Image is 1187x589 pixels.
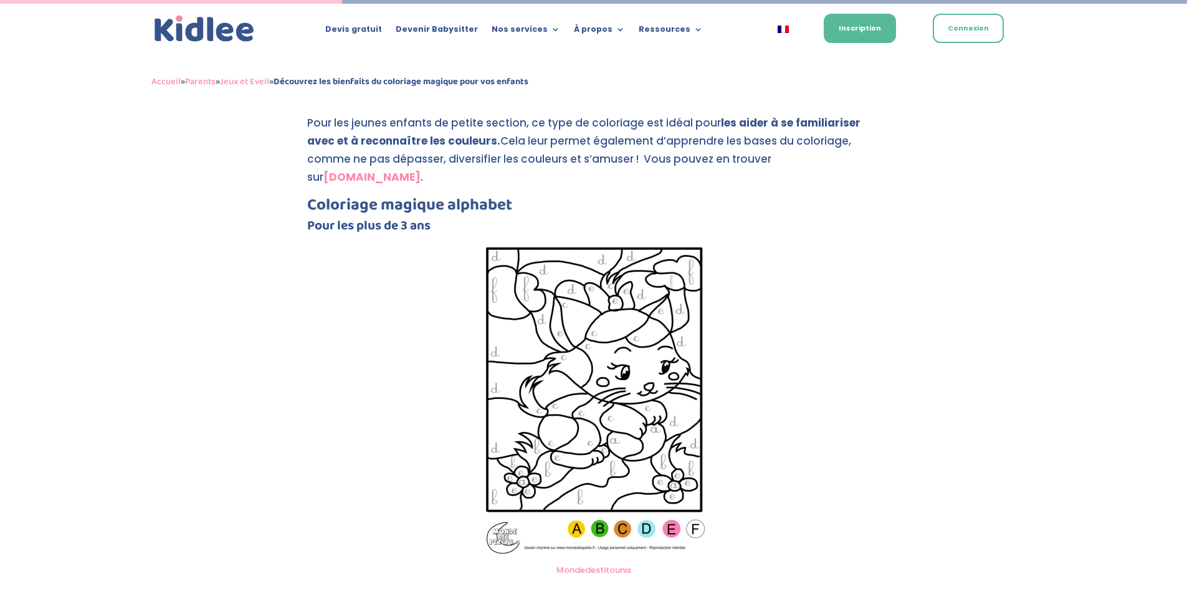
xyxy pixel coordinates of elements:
a: Devenir Babysitter [396,25,478,39]
a: Connexion [933,14,1004,43]
a: Jeux et Eveil [220,74,269,89]
a: Nos services [492,25,560,39]
a: Accueil [151,74,181,89]
a: Parents [185,74,216,89]
a: [DOMAIN_NAME] [323,170,421,184]
h4: Pour les plus de 3 ans [307,219,880,239]
a: Devis gratuit [325,25,382,39]
a: Ressources [639,25,703,39]
h3: Coloriage magique alphabet [307,197,880,219]
a: Mondedestitounis [556,564,631,576]
img: logo_kidlee_bleu [151,12,257,45]
img: coloriage magique : un chat [481,239,707,558]
a: Inscription [824,14,896,43]
span: » » » [151,74,528,89]
strong: les aider à se familiariser avec et à reconnaître les couleurs. [307,115,860,148]
a: Kidlee Logo [151,12,257,45]
strong: Découvrez les bienfaits du coloriage magique pour vos enfants [274,74,528,89]
img: Français [778,26,789,33]
a: À propos [574,25,625,39]
p: Pour les jeunes enfants de petite section, ce type de coloriage est idéal pour Cela leur permet é... [307,96,880,197]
